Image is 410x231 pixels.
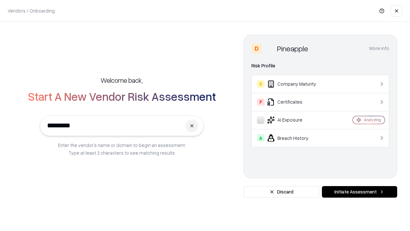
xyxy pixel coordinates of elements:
[257,80,333,88] div: Company Maturity
[257,80,265,88] div: C
[364,117,381,123] div: Analyzing
[277,43,308,54] div: Pineapple
[101,76,143,85] h5: Welcome back,
[243,186,319,198] button: Discard
[257,98,333,106] div: Certificates
[322,186,397,198] button: Initiate Assessment
[257,134,333,142] div: Breach History
[257,98,265,106] div: F
[257,134,265,142] div: A
[28,90,216,103] h2: Start A New Vendor Risk Assessment
[369,43,389,54] button: More info
[251,43,262,54] div: D
[264,43,275,54] img: Pineapple
[251,62,389,70] div: Risk Profile
[257,116,333,124] div: AI Exposure
[58,141,186,157] p: Enter the vendor’s name or domain to begin an assessment. Type at least 3 characters to see match...
[8,7,55,14] p: Vendors / Onboarding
